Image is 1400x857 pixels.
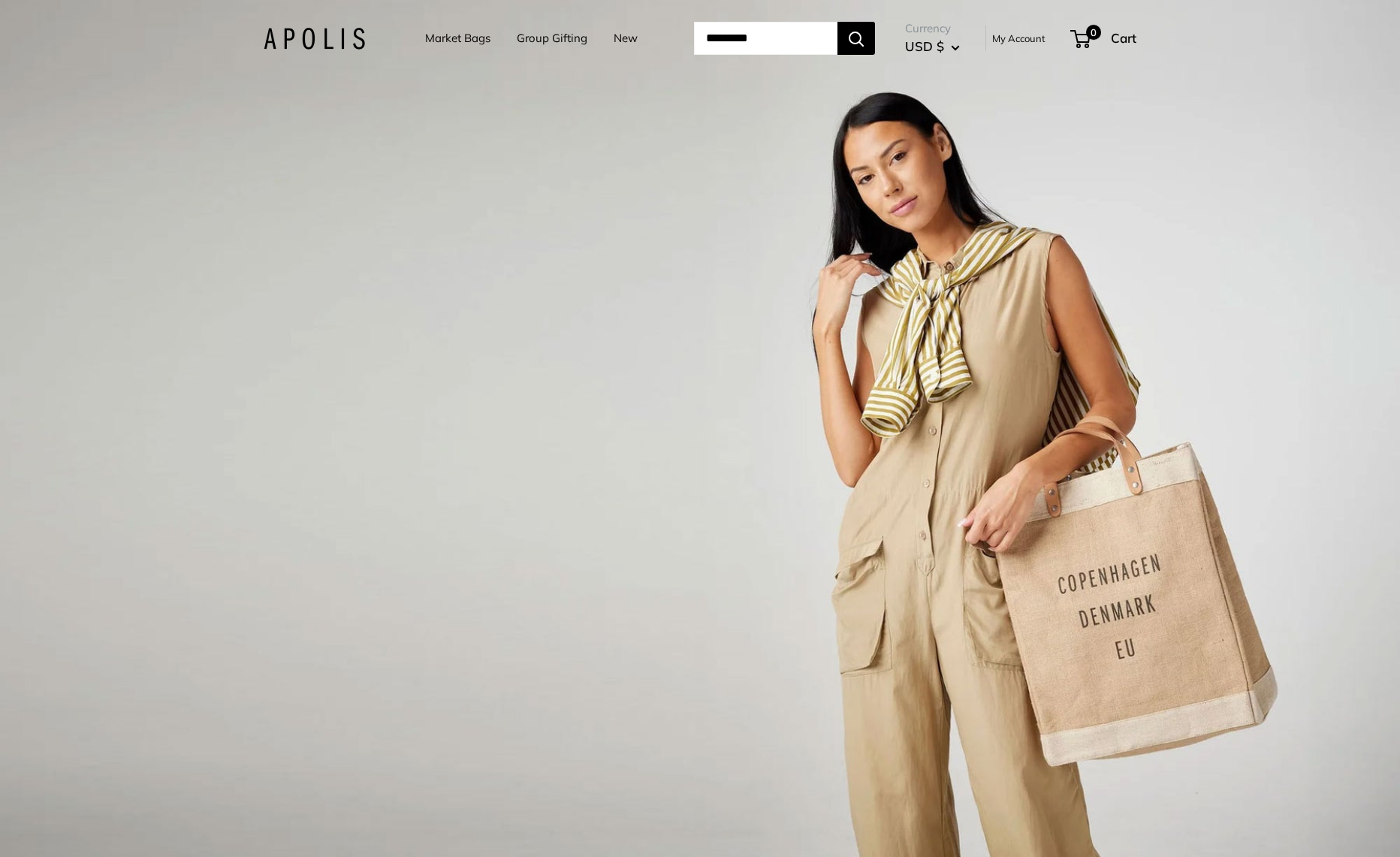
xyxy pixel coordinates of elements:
[1086,25,1101,40] span: 0
[905,35,960,59] button: USD $
[694,22,837,55] input: Search...
[905,18,960,39] span: Currency
[905,38,944,54] span: USD $
[517,28,587,49] a: Group Gifting
[264,28,365,50] img: Apolis
[425,28,490,49] a: Market Bags
[1072,26,1136,50] a: 0 Cart
[1111,30,1136,46] span: Cart
[614,28,638,49] a: New
[837,22,875,55] button: Search
[992,29,1045,47] a: My Account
